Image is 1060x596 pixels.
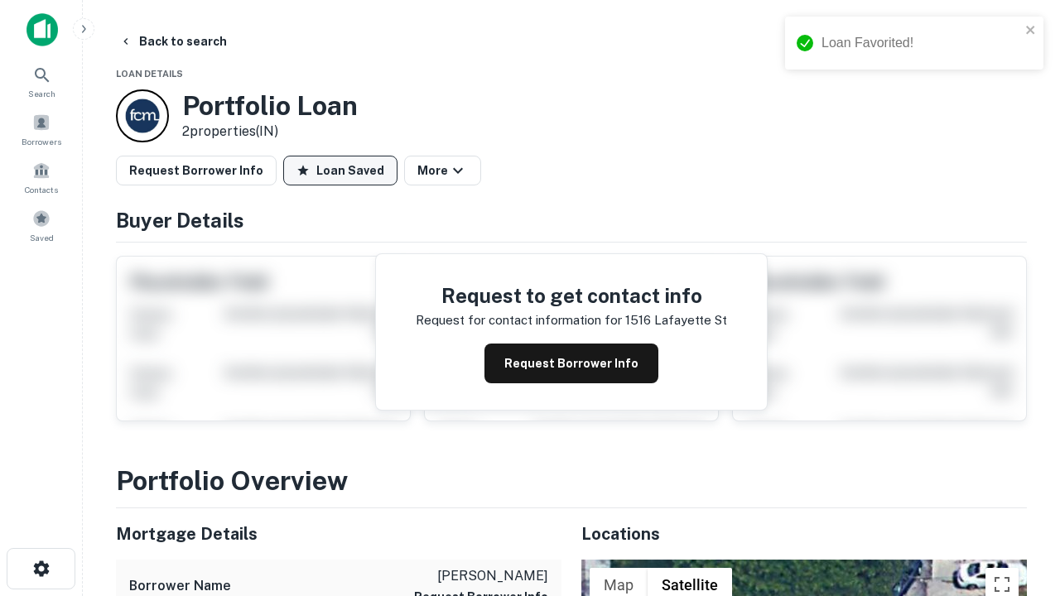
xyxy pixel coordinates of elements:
[116,205,1027,235] h4: Buyer Details
[1025,23,1037,39] button: close
[129,576,231,596] h6: Borrower Name
[182,122,358,142] p: 2 properties (IN)
[116,521,561,546] h5: Mortgage Details
[182,90,358,122] h3: Portfolio Loan
[5,155,78,199] a: Contacts
[26,13,58,46] img: capitalize-icon.png
[404,156,481,185] button: More
[116,69,183,79] span: Loan Details
[5,59,78,103] a: Search
[30,231,54,244] span: Saved
[116,156,277,185] button: Request Borrower Info
[116,461,1027,501] h3: Portfolio Overview
[5,107,78,151] a: Borrowers
[283,156,397,185] button: Loan Saved
[581,521,1027,546] h5: Locations
[416,281,727,310] h4: Request to get contact info
[484,344,658,383] button: Request Borrower Info
[414,566,548,586] p: [PERSON_NAME]
[821,33,1020,53] div: Loan Favorited!
[5,203,78,248] a: Saved
[625,310,727,330] p: 1516 lafayette st
[977,464,1060,543] iframe: Chat Widget
[25,183,58,196] span: Contacts
[416,310,622,330] p: Request for contact information for
[113,26,234,56] button: Back to search
[22,135,61,148] span: Borrowers
[28,87,55,100] span: Search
